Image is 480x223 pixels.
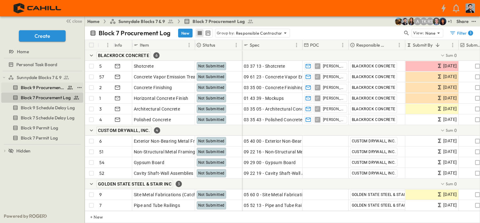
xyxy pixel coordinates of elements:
div: # [98,40,113,50]
span: Polished Concrete [134,117,171,123]
div: Block 7 Schedule Delay Logtest [1,113,83,123]
span: Site Metal Fabrications (Catch Basin Embed) [134,192,226,198]
img: Anthony Vazquez (avazquez@cahill-sf.com) [401,18,409,25]
p: + 1 [448,18,454,25]
span: Block 7 Procurement Log [193,18,245,25]
span: Not Submitted [198,171,225,175]
span: GOLDEN STATE STEEL & STAIR INC [352,203,415,208]
p: 52 [99,170,104,176]
button: Sort [434,42,441,49]
span: Block 9 Permit Log [21,125,58,131]
button: Sort [389,42,395,49]
p: Sum [446,53,453,58]
span: [PERSON_NAME] [323,85,344,90]
span: [DATE] [443,148,457,155]
span: Not Submitted [198,75,225,79]
span: BLACKROCK CONCRETE [352,64,395,68]
span: CUSTOM DRYWALL, INC. [352,150,396,154]
button: Menu [395,41,403,49]
button: Sort [150,42,157,49]
button: row view [196,29,204,37]
button: kanban view [204,29,212,37]
p: 54 [99,159,104,166]
p: None [425,30,435,36]
div: Block 9 Permit Logtest [1,123,83,133]
span: Home [17,49,29,55]
a: Block 9 Procurement Log [1,83,74,92]
p: Responsible Contractor [236,30,282,36]
span: LT [316,109,319,109]
span: [PERSON_NAME] [323,106,344,111]
span: 09 22 19 - Cavity Shaft-Wall Assemblies [244,170,325,176]
h6: 1 [470,31,471,36]
p: 7 [99,202,101,209]
span: Block 9 Schedule Delay Log [21,105,75,111]
span: [PERSON_NAME] [323,117,344,122]
span: Exterior Non-Bearing Metal Framing [134,138,208,144]
span: 0 [454,181,457,187]
p: 6 [99,138,102,144]
a: Block 7 Schedule Delay Log [1,113,82,122]
span: Non-Structural Metal Framing [134,149,195,155]
p: Sum [446,181,453,186]
div: Sunnydale Blocks 7 & 9test [1,72,83,83]
span: Pipe and Tube Railings [134,202,180,209]
span: 09 29 00 - Gypsum Board [244,159,296,166]
span: Gypsum Board [134,159,165,166]
span: Horizontal Concrete Finish [134,95,188,101]
span: [DATE] [443,94,457,102]
p: 5 [99,63,102,69]
nav: breadcrumbs [87,18,257,25]
span: [PERSON_NAME] [323,64,344,69]
button: test [76,84,83,91]
div: Block 7 Procurement Logtest [1,93,83,103]
button: New [178,29,193,37]
span: 09 22 16 - Non-Structural Metal Framing [244,149,327,155]
button: Menu [185,41,193,49]
span: 05 52 13 - Pipe and Tube Railings [244,202,312,209]
p: Responsible Contractor [356,42,387,48]
span: GOLDEN STATE STEEL & STAIR INC [352,192,415,197]
div: table view [195,28,213,38]
span: [DATE] [443,116,457,123]
span: Concrete Finishing [134,84,172,91]
p: View: [413,30,424,37]
div: Share [456,18,469,25]
span: [DATE] [443,62,457,70]
div: Anna Gomez (agomez@guzmangc.com) [414,18,421,25]
span: CUSTOM DRYWALL, INC. [352,171,396,175]
div: 3 [176,181,182,187]
span: BLACKROCK CONCRETE [352,117,395,122]
img: Olivia Khan (okhan@cahill-sf.com) [439,18,446,25]
span: CUSTOM DRYWALL, INC. [98,128,150,133]
span: Sunnydale Blocks 7 & 9 [118,18,165,25]
span: Not Submitted [198,139,225,143]
a: Personal Task Board [1,60,82,69]
div: Personal Task Boardtest [1,60,83,70]
p: 2 [99,84,102,91]
p: Item [140,42,149,48]
div: Filter [450,30,473,36]
span: Not Submitted [198,85,225,90]
img: Rachel Villicana (rvillicana@cahill-sf.com) [395,18,402,25]
span: Concrete Vapor Emission Treatment [134,74,208,80]
p: 4 [99,117,102,123]
span: 05 40 00 - Exterior Non-Bearing Metal Stud Framing [244,138,350,144]
span: CUSTOM DRYWALL, INC. [352,139,396,143]
p: 9 [99,192,102,198]
span: close [72,18,82,24]
span: Sunnydale Blocks 7 & 9 [17,74,62,81]
span: Not Submitted [198,203,225,208]
span: [DATE] [443,137,457,145]
span: [DATE] [443,73,457,80]
a: Block 7 Procurement Log [184,18,254,25]
span: CUSTOM DRYWALL, INC. [352,160,396,165]
p: Submit By [413,42,433,48]
a: Block 7 Permit Log [1,134,82,142]
a: Block 7 Procurement Log [1,93,82,102]
span: [PERSON_NAME] [323,96,344,101]
button: close [63,16,83,25]
span: [DATE] [443,191,457,198]
p: Status [203,42,215,48]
